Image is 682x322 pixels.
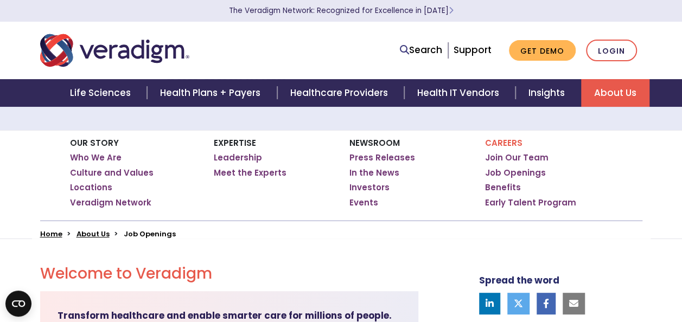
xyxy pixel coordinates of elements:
[479,274,559,287] strong: Spread the word
[5,291,31,317] button: Open CMP widget
[77,229,110,239] a: About Us
[586,40,637,62] a: Login
[40,265,418,283] h2: Welcome to Veradigm
[40,229,62,239] a: Home
[454,43,492,56] a: Support
[485,152,549,163] a: Join Our Team
[58,309,392,322] strong: Transform healthcare and enable smarter care for millions of people.
[70,152,122,163] a: Who We Are
[509,40,576,61] a: Get Demo
[214,168,286,178] a: Meet the Experts
[70,197,151,208] a: Veradigm Network
[70,182,112,193] a: Locations
[349,182,390,193] a: Investors
[515,79,581,107] a: Insights
[229,5,454,16] a: The Veradigm Network: Recognized for Excellence in [DATE]Learn More
[70,168,154,178] a: Culture and Values
[404,79,515,107] a: Health IT Vendors
[485,168,546,178] a: Job Openings
[581,79,649,107] a: About Us
[400,43,442,57] a: Search
[349,152,415,163] a: Press Releases
[349,168,399,178] a: In the News
[349,197,378,208] a: Events
[449,5,454,16] span: Learn More
[485,182,521,193] a: Benefits
[57,79,147,107] a: Life Sciences
[40,33,189,68] img: Veradigm logo
[147,79,277,107] a: Health Plans + Payers
[485,197,576,208] a: Early Talent Program
[214,152,262,163] a: Leadership
[277,79,404,107] a: Healthcare Providers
